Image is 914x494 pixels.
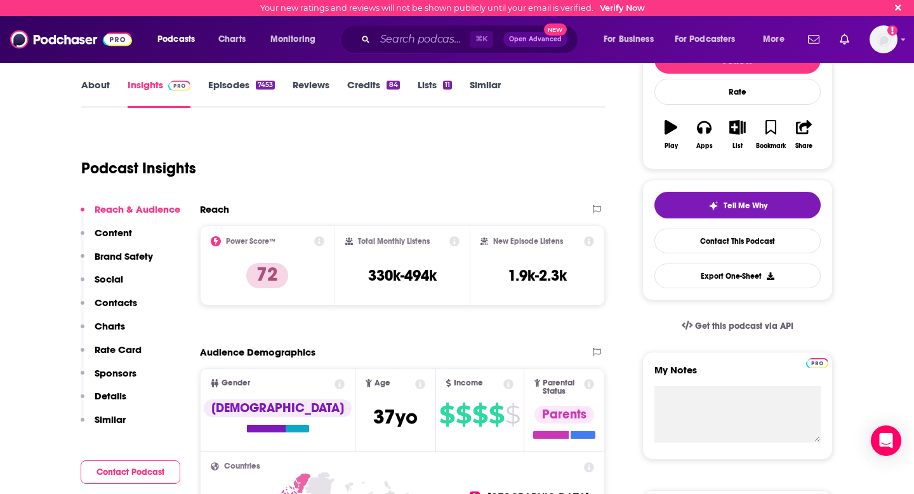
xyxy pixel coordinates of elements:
[887,25,897,36] svg: Email not verified
[654,229,821,253] a: Contact This Podcast
[293,79,329,108] a: Reviews
[534,406,594,424] div: Parents
[443,81,452,90] div: 11
[246,263,288,288] p: 72
[81,159,196,178] h1: Podcast Insights
[375,29,470,50] input: Search podcasts, credits, & more...
[81,203,180,227] button: Reach & Audience
[493,237,563,246] h2: New Episode Listens
[262,29,332,50] button: open menu
[724,201,767,211] span: Tell Me Why
[806,358,828,368] img: Podchaser Pro
[788,112,821,157] button: Share
[208,79,275,108] a: Episodes7453
[665,142,678,150] div: Play
[472,404,487,425] span: $
[721,112,754,157] button: List
[508,266,567,285] h3: 1.9k-2.3k
[600,3,645,13] a: Verify Now
[687,112,720,157] button: Apps
[503,32,567,47] button: Open AdvancedNew
[218,30,246,48] span: Charts
[226,237,275,246] h2: Power Score™
[795,142,812,150] div: Share
[672,310,804,342] a: Get this podcast via API
[543,379,581,396] span: Parental Status
[95,320,125,332] p: Charts
[654,192,821,218] button: tell me why sparkleTell Me Why
[95,297,137,309] p: Contacts
[81,460,180,484] button: Contact Podcast
[95,203,180,215] p: Reach & Audience
[81,227,132,250] button: Content
[149,29,211,50] button: open menu
[10,27,132,51] img: Podchaser - Follow, Share and Rate Podcasts
[358,237,430,246] h2: Total Monthly Listens
[81,320,125,344] button: Charts
[675,30,736,48] span: For Podcasters
[870,25,897,53] span: Logged in as lucyneubeck
[654,364,821,386] label: My Notes
[470,31,493,48] span: ⌘ K
[168,81,190,91] img: Podchaser Pro
[81,413,126,437] button: Similar
[260,3,645,13] div: Your new ratings and reviews will not be shown publicly until your email is verified.
[654,79,821,105] div: Rate
[373,404,418,429] span: 37 yo
[505,404,520,425] span: $
[81,250,153,274] button: Brand Safety
[806,356,828,368] a: Pro website
[732,142,743,150] div: List
[803,29,825,50] a: Show notifications dropdown
[270,30,315,48] span: Monitoring
[454,379,483,387] span: Income
[708,201,719,211] img: tell me why sparkle
[95,227,132,239] p: Content
[95,273,123,285] p: Social
[222,379,250,387] span: Gender
[756,142,786,150] div: Bookmark
[204,399,352,417] div: [DEMOGRAPHIC_DATA]
[200,346,315,358] h2: Audience Demographics
[509,36,562,43] span: Open Advanced
[224,462,260,471] span: Countries
[95,250,153,262] p: Brand Safety
[654,112,687,157] button: Play
[835,29,854,50] a: Show notifications dropdown
[489,404,504,425] span: $
[418,79,452,108] a: Lists11
[695,321,793,331] span: Get this podcast via API
[81,297,137,320] button: Contacts
[81,79,110,108] a: About
[210,29,253,50] a: Charts
[754,112,787,157] button: Bookmark
[754,29,800,50] button: open menu
[763,30,785,48] span: More
[870,25,897,53] img: User Profile
[81,390,126,413] button: Details
[95,390,126,402] p: Details
[81,273,123,297] button: Social
[347,79,399,108] a: Credits84
[654,264,821,288] button: Export One-Sheet
[128,79,190,108] a: InsightsPodchaser Pro
[157,30,195,48] span: Podcasts
[95,367,136,379] p: Sponsors
[870,25,897,53] button: Show profile menu
[81,367,136,391] button: Sponsors
[604,30,654,48] span: For Business
[696,142,713,150] div: Apps
[95,413,126,425] p: Similar
[595,29,670,50] button: open menu
[352,25,590,54] div: Search podcasts, credits, & more...
[470,79,501,108] a: Similar
[374,379,390,387] span: Age
[439,404,454,425] span: $
[456,404,471,425] span: $
[81,344,142,367] button: Rate Card
[387,81,399,90] div: 84
[666,29,754,50] button: open menu
[871,425,901,456] div: Open Intercom Messenger
[95,344,142,356] p: Rate Card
